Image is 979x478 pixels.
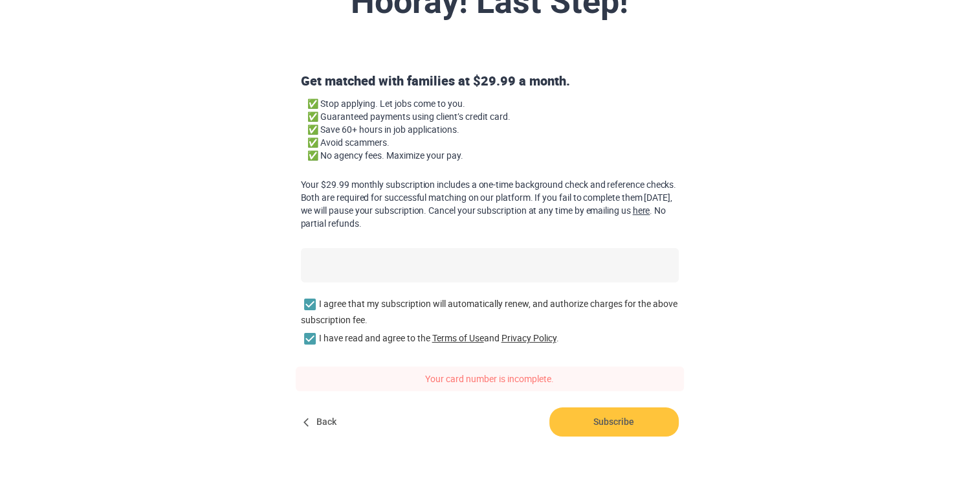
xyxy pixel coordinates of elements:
[633,204,650,216] a: here
[549,407,679,437] button: Subscribe
[501,332,556,344] a: Privacy Policy
[301,407,342,437] button: Back
[296,72,684,230] div: Get matched with families at $29.99 a month.
[432,332,484,344] a: Terms of Use
[301,178,679,230] span: Your $29.99 monthly subscription includes a one-time background check and reference checks. Both ...
[314,259,665,271] iframe: Secure card payment input frame
[301,330,679,348] label: I have read and agree to the and .
[307,97,679,175] span: ✅ Stop applying. Let jobs come to you. ✅ Guaranteed payments using client’s credit card. ✅ Save 6...
[296,367,684,391] p: Your card number is incomplete.
[301,295,679,326] label: I agree that my subscription will automatically renew, and authorize charges for the above subscr...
